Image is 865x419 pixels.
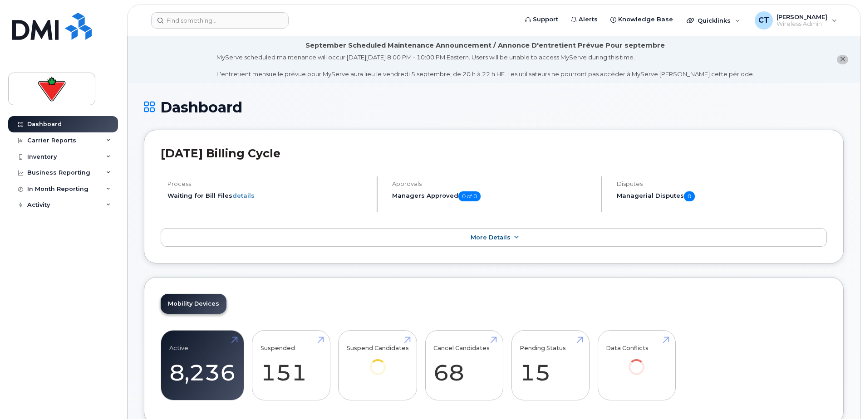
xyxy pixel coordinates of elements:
[305,41,665,50] div: September Scheduled Maintenance Announcement / Annonce D'entretient Prévue Pour septembre
[161,294,226,314] a: Mobility Devices
[260,336,322,395] a: Suspended 151
[232,192,255,199] a: details
[617,191,827,201] h5: Managerial Disputes
[837,55,848,64] button: close notification
[167,180,369,187] h4: Process
[161,146,827,160] h2: [DATE] Billing Cycle
[520,336,581,395] a: Pending Status 15
[606,336,667,388] a: Data Conflicts
[684,191,695,201] span: 0
[471,234,511,241] span: More Details
[169,336,236,395] a: Active 8,236
[347,336,409,388] a: Suspend Candidates
[433,336,495,395] a: Cancel Candidates 68
[216,53,754,78] div: MyServe scheduled maintenance will occur [DATE][DATE] 8:00 PM - 10:00 PM Eastern. Users will be u...
[458,191,481,201] span: 0 of 0
[167,191,369,200] li: Waiting for Bill Files
[144,99,844,115] h1: Dashboard
[392,191,594,201] h5: Managers Approved
[392,180,594,187] h4: Approvals
[617,180,827,187] h4: Disputes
